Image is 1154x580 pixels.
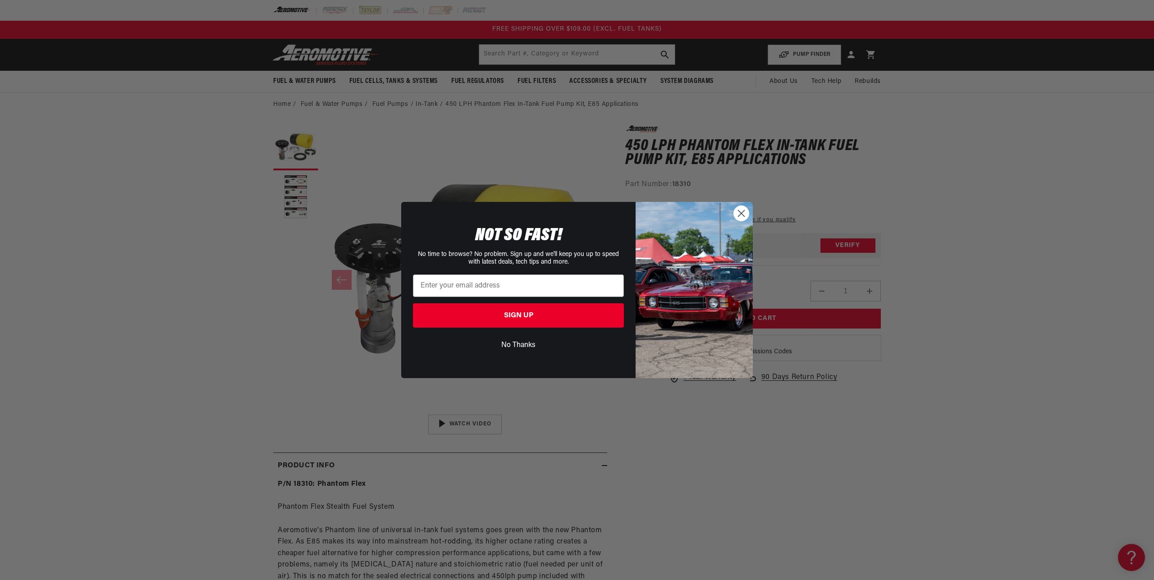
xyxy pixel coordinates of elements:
[733,206,749,221] button: Close dialog
[413,303,624,328] button: SIGN UP
[418,251,619,265] span: No time to browse? No problem. Sign up and we'll keep you up to speed with latest deals, tech tip...
[413,337,624,354] button: No Thanks
[636,202,753,378] img: 85cdd541-2605-488b-b08c-a5ee7b438a35.jpeg
[413,274,624,297] input: Enter your email address
[475,227,562,245] span: NOT SO FAST!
